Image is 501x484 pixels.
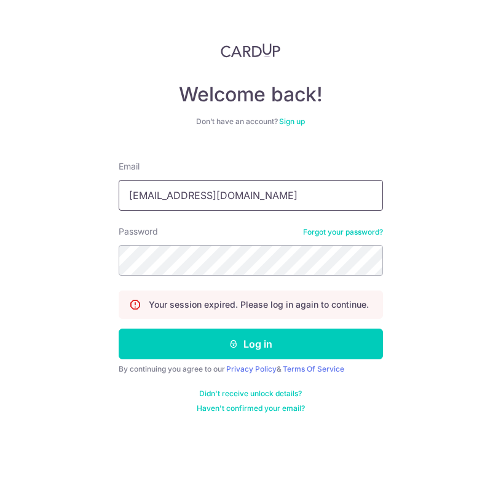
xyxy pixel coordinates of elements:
a: Sign up [279,117,305,126]
a: Terms Of Service [283,364,344,373]
p: Your session expired. Please log in again to continue. [149,299,369,311]
a: Forgot your password? [303,227,383,237]
h4: Welcome back! [119,82,383,107]
img: CardUp Logo [221,43,281,58]
a: Privacy Policy [226,364,277,373]
div: Don’t have an account? [119,117,383,127]
a: Didn't receive unlock details? [199,389,302,399]
a: Haven't confirmed your email? [197,404,305,413]
label: Password [119,225,158,238]
label: Email [119,160,140,173]
button: Log in [119,329,383,359]
input: Enter your Email [119,180,383,211]
div: By continuing you agree to our & [119,364,383,374]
